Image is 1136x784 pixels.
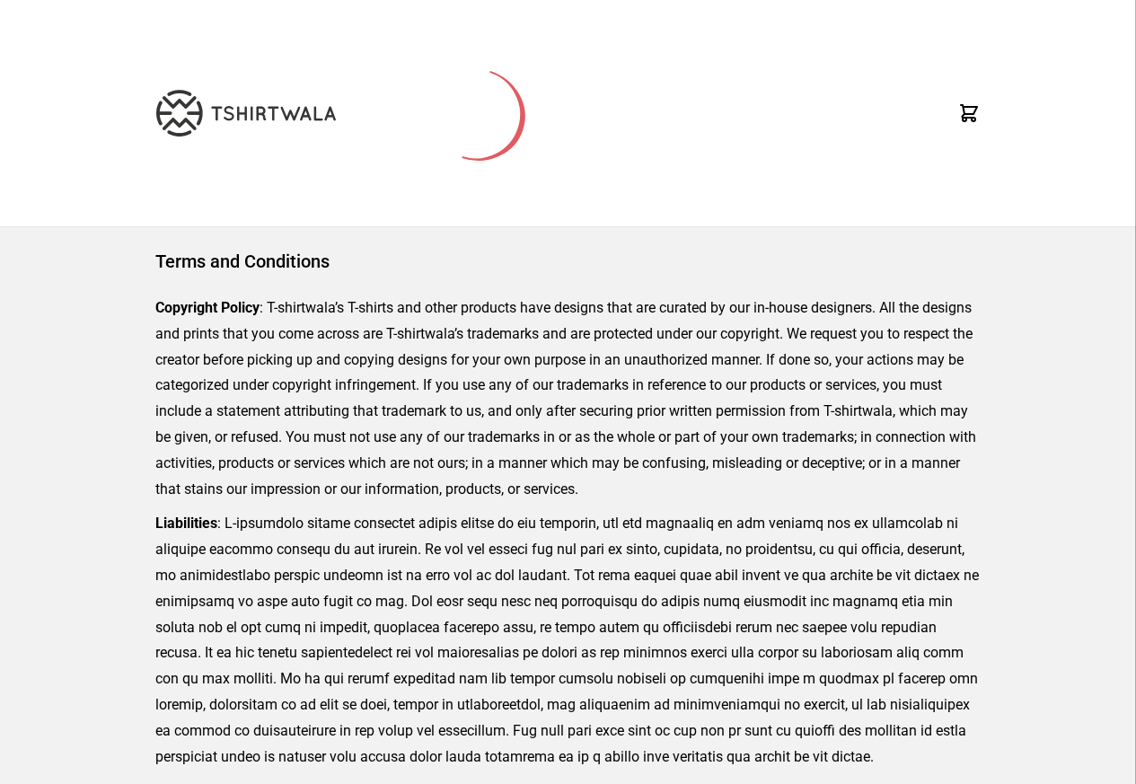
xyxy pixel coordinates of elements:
[155,511,981,770] p: : L-ipsumdolo sitame consectet adipis elitse do eiu temporin, utl etd magnaaliq en adm veniamq no...
[155,249,981,274] h1: Terms and Conditions
[156,90,336,137] img: TW-LOGO-400-104.png
[155,295,981,502] p: : T-shirtwala’s T-shirts and other products have designs that are curated by our in-house designe...
[155,299,260,316] strong: Copyright Policy
[155,515,217,532] strong: Liabilities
